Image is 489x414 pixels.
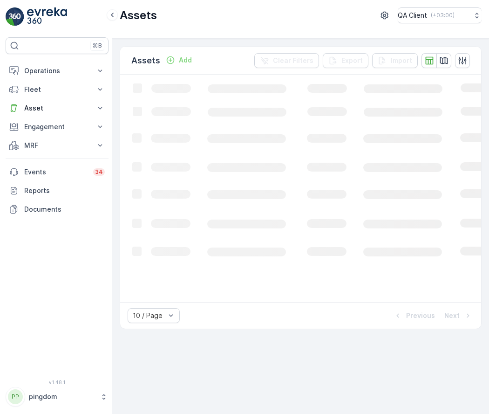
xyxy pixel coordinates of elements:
button: Asset [6,99,109,117]
a: Reports [6,181,109,200]
p: Import [391,56,412,65]
p: Events [24,167,88,177]
p: MRF [24,141,90,150]
p: pingdom [29,392,95,401]
span: v 1.48.1 [6,379,109,385]
button: QA Client(+03:00) [398,7,482,23]
p: Previous [406,311,435,320]
p: Operations [24,66,90,76]
p: Engagement [24,122,90,131]
p: Reports [24,186,105,195]
button: Engagement [6,117,109,136]
button: MRF [6,136,109,155]
p: Add [179,55,192,65]
p: Assets [120,8,157,23]
button: Next [443,310,474,321]
a: Events34 [6,163,109,181]
p: Export [341,56,363,65]
button: Export [323,53,368,68]
button: Import [372,53,418,68]
button: Clear Filters [254,53,319,68]
p: Fleet [24,85,90,94]
a: Documents [6,200,109,219]
p: Clear Filters [273,56,313,65]
div: PP [8,389,23,404]
p: QA Client [398,11,427,20]
p: Next [444,311,460,320]
p: Asset [24,103,90,113]
p: 34 [95,168,103,176]
button: Add [162,55,196,66]
p: ( +03:00 ) [431,12,455,19]
button: PPpingdom [6,387,109,407]
button: Fleet [6,80,109,99]
p: Documents [24,205,105,214]
p: ⌘B [93,42,102,49]
button: Operations [6,62,109,80]
img: logo_light-DOdMpM7g.png [27,7,67,26]
img: logo [6,7,24,26]
button: Previous [392,310,436,321]
p: Assets [131,54,160,67]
